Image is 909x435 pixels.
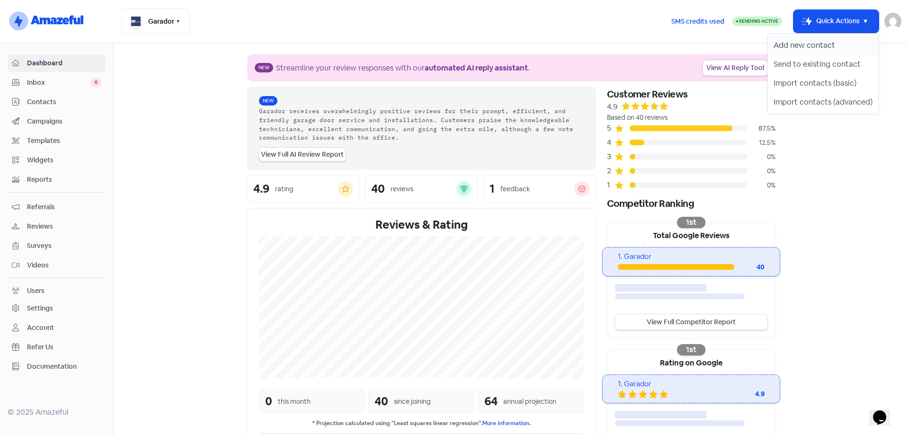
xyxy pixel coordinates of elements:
div: Users [27,286,45,296]
div: Account [27,323,54,333]
b: automated AI reply assistant [425,63,528,73]
span: SMS credits used [671,17,724,27]
span: Reviews [27,222,101,231]
span: New [255,63,273,72]
div: 4.9 [253,183,269,195]
div: annual projection [503,397,556,407]
span: Templates [27,136,101,146]
div: 64 [484,393,498,410]
a: 4.9rating [247,175,359,203]
a: Templates [8,132,106,150]
a: Inbox 0 [8,74,106,91]
div: 4.9 [607,101,617,113]
a: 40reviews [365,175,477,203]
div: Rating on Google [607,350,775,374]
div: since joining [394,397,431,407]
a: Refer Us [8,338,106,356]
div: 5 [607,123,615,134]
div: 0% [747,152,775,162]
button: Send to existing contact [768,55,878,74]
span: Reports [27,175,101,185]
a: Account [8,319,106,337]
div: Total Google Reviews [607,222,775,247]
a: SMS credits used [663,16,732,26]
span: Dashboard [27,58,101,68]
a: Widgets [8,151,106,169]
span: Surveys [27,241,101,251]
button: Add new contact [768,36,878,55]
a: Reviews [8,218,106,235]
div: Settings [27,303,53,313]
div: Streamline your review responses with our . [276,62,530,74]
img: User [884,13,901,30]
a: Users [8,282,106,300]
small: * Projection calculated using "Least squares linear regression". [259,419,584,428]
div: 0% [747,166,775,176]
a: Contacts [8,93,106,111]
a: View Full Competitor Report [615,314,767,330]
a: Sending Active [732,16,782,27]
span: Videos [27,260,101,270]
div: 1 [490,183,495,195]
a: Dashboard [8,54,106,72]
div: 2 [607,165,615,177]
button: Import contacts (advanced) [768,93,878,112]
span: Widgets [27,155,101,165]
a: Documentation [8,358,106,375]
a: Settings [8,300,106,317]
a: 1feedback [483,175,596,203]
div: 87.5% [747,124,775,133]
div: 40 [371,183,385,195]
div: 40 [734,262,765,272]
iframe: chat widget [869,397,900,426]
div: Reviews & Rating [259,216,584,233]
div: 4.9 [727,389,765,399]
span: 0 [91,78,101,87]
div: 0% [747,180,775,190]
a: Reports [8,171,106,188]
div: © 2025 Amazeful [8,407,106,418]
div: feedback [500,184,530,194]
div: 1st [677,344,705,355]
a: View AI Reply Tool [703,60,768,76]
div: reviews [391,184,413,194]
span: Sending Active [739,18,778,24]
div: Competitor Ranking [607,196,775,211]
div: 1 [607,179,615,191]
button: Import contacts (basic) [768,74,878,93]
div: 1. Garador [618,251,764,262]
span: Inbox [27,78,91,88]
div: 4 [607,137,615,148]
div: 1st [677,217,705,228]
a: Surveys [8,237,106,255]
div: Customer Reviews [607,87,775,101]
button: Garador [121,9,190,34]
span: Campaigns [27,116,101,126]
div: 1. Garador [618,379,764,390]
div: Based on 40 reviews [607,113,775,123]
span: Referrals [27,202,101,212]
div: rating [275,184,294,194]
span: New [259,96,277,106]
a: Campaigns [8,113,106,130]
span: Documentation [27,362,101,372]
div: 12.5% [747,138,775,148]
div: 3 [607,151,615,162]
span: Contacts [27,97,101,107]
a: Referrals [8,198,106,216]
div: this month [278,397,311,407]
div: 40 [374,393,388,410]
div: Garador receives overwhelmingly positive reviews for their prompt, efficient, and friendly garage... [259,107,584,142]
a: More information. [482,419,531,427]
a: Videos [8,257,106,274]
button: Quick Actions [793,10,879,33]
a: View Full AI Review Report [259,148,346,161]
span: Refer Us [27,342,101,352]
div: 0 [265,393,272,410]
